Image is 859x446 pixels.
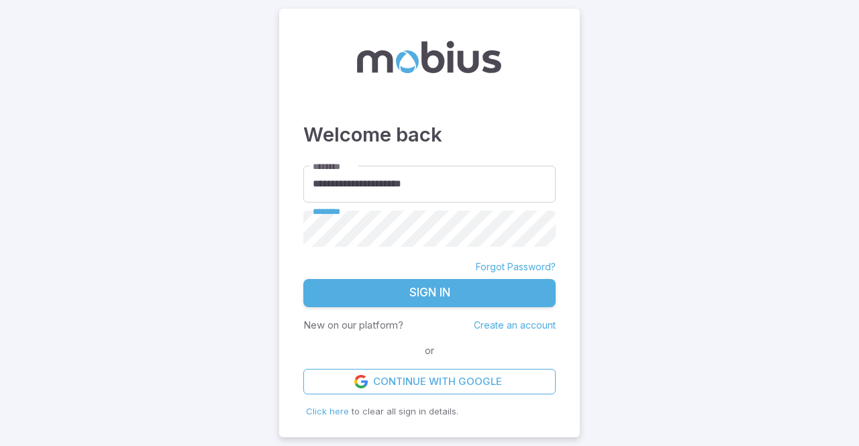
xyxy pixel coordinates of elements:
span: Click here [306,406,349,416]
a: Forgot Password? [476,260,556,274]
p: to clear all sign in details. [306,405,553,419]
p: New on our platform? [303,318,403,333]
a: Continue with Google [303,369,556,394]
button: Sign In [303,279,556,307]
span: or [421,343,438,358]
h3: Welcome back [303,120,556,150]
a: Create an account [474,319,556,331]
